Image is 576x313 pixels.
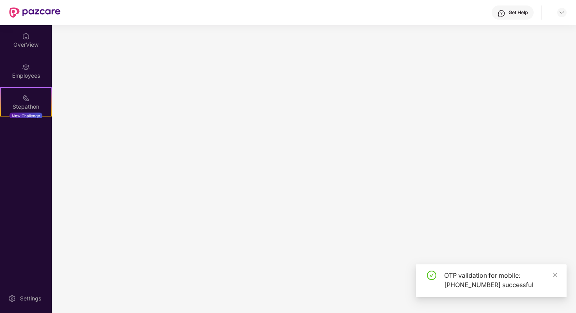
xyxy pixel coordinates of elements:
span: check-circle [427,271,436,280]
img: svg+xml;base64,PHN2ZyBpZD0iSGVscC0zMngzMiIgeG1sbnM9Imh0dHA6Ly93d3cudzMub3JnLzIwMDAvc3ZnIiB3aWR0aD... [498,9,505,17]
img: svg+xml;base64,PHN2ZyB4bWxucz0iaHR0cDovL3d3dy53My5vcmcvMjAwMC9zdmciIHdpZHRoPSIyMSIgaGVpZ2h0PSIyMC... [22,94,30,102]
img: svg+xml;base64,PHN2ZyBpZD0iU2V0dGluZy0yMHgyMCIgeG1sbnM9Imh0dHA6Ly93d3cudzMub3JnLzIwMDAvc3ZnIiB3aW... [8,295,16,302]
img: New Pazcare Logo [9,7,60,18]
div: Settings [18,295,44,302]
div: OTP validation for mobile: [PHONE_NUMBER] successful [444,271,557,289]
div: New Challenge [9,113,42,119]
img: svg+xml;base64,PHN2ZyBpZD0iSG9tZSIgeG1sbnM9Imh0dHA6Ly93d3cudzMub3JnLzIwMDAvc3ZnIiB3aWR0aD0iMjAiIG... [22,32,30,40]
img: svg+xml;base64,PHN2ZyBpZD0iRHJvcGRvd24tMzJ4MzIiIHhtbG5zPSJodHRwOi8vd3d3LnczLm9yZy8yMDAwL3N2ZyIgd2... [559,9,565,16]
span: close [552,272,558,278]
div: Get Help [509,9,528,16]
img: svg+xml;base64,PHN2ZyBpZD0iRW1wbG95ZWVzIiB4bWxucz0iaHR0cDovL3d3dy53My5vcmcvMjAwMC9zdmciIHdpZHRoPS... [22,63,30,71]
div: Stepathon [1,103,51,111]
